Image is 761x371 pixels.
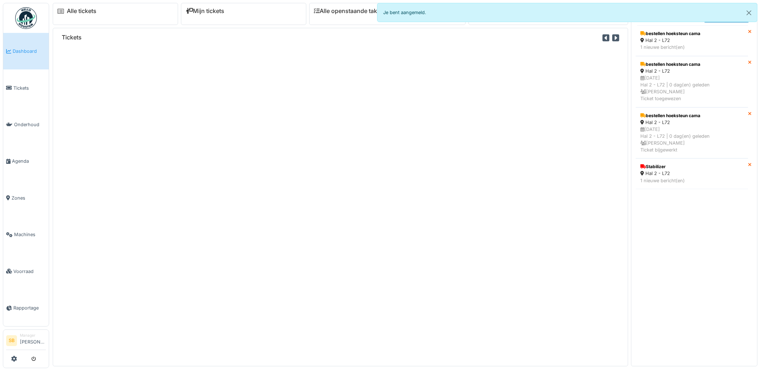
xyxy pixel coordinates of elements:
span: Machines [14,231,46,238]
div: bestellen hoeksteun cama [640,112,743,119]
a: Mijn tickets [186,8,224,14]
a: Rapportage [3,290,49,326]
div: [DATE] Hal 2 - L72 | 0 dag(en) geleden [PERSON_NAME] Ticket toegewezen [640,74,743,102]
span: Rapportage [13,304,46,311]
div: bestellen hoeksteun cama [640,61,743,68]
div: Hal 2 - L72 [640,37,743,44]
a: Dashboard [3,33,49,69]
img: Badge_color-CXgf-gQk.svg [15,7,37,29]
span: Agenda [12,158,46,165]
div: Manager [20,333,46,338]
div: Hal 2 - L72 [640,170,743,177]
a: Tickets [3,69,49,106]
div: Je bent aangemeld. [377,3,758,22]
h6: Tickets [62,34,82,41]
span: Dashboard [13,48,46,55]
a: bestellen hoeksteun cama Hal 2 - L72 [DATE]Hal 2 - L72 | 0 dag(en) geleden [PERSON_NAME]Ticket bi... [636,107,748,159]
li: [PERSON_NAME] [20,333,46,348]
div: Stabilizer [640,163,743,170]
div: [DATE] Hal 2 - L72 | 0 dag(en) geleden [PERSON_NAME] Ticket bijgewerkt [640,126,743,154]
span: Tickets [13,85,46,91]
a: Onderhoud [3,106,49,143]
li: SB [6,335,17,346]
button: Close [741,3,757,22]
span: Voorraad [13,268,46,275]
div: 1 nieuwe bericht(en) [640,44,743,51]
a: Zones [3,180,49,216]
a: Stabilizer Hal 2 - L72 1 nieuwe bericht(en) [636,158,748,189]
div: Hal 2 - L72 [640,68,743,74]
span: Zones [12,195,46,201]
a: bestellen hoeksteun cama Hal 2 - L72 1 nieuwe bericht(en) [636,25,748,56]
a: Agenda [3,143,49,179]
a: Alle tickets [67,8,96,14]
span: Onderhoud [14,121,46,128]
a: Machines [3,216,49,253]
div: 1 nieuwe bericht(en) [640,177,743,184]
a: bestellen hoeksteun cama Hal 2 - L72 [DATE]Hal 2 - L72 | 0 dag(en) geleden [PERSON_NAME]Ticket to... [636,56,748,107]
a: SB Manager[PERSON_NAME] [6,333,46,350]
a: Voorraad [3,253,49,289]
a: Alle openstaande taken [314,8,384,14]
div: bestellen hoeksteun cama [640,30,743,37]
div: Hal 2 - L72 [640,119,743,126]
